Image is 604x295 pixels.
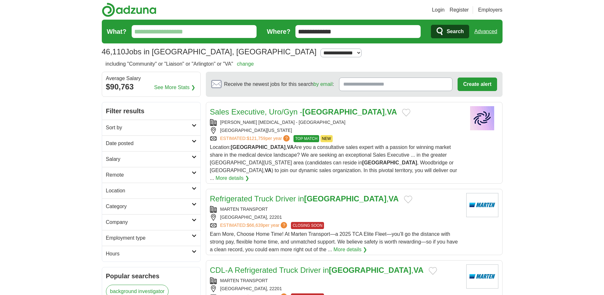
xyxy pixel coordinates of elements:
strong: VA [387,107,397,116]
span: Earn More, Choose Home Time! At Marten Transport—a 2025 TCA Elite Fleet—you’ll go the distance wi... [210,231,458,252]
h2: Category [106,203,192,210]
a: More details ❯ [215,174,249,182]
strong: [GEOGRAPHIC_DATA] [231,144,285,150]
a: MARTEN TRANSPORT [220,278,268,283]
span: TOP MATCH [293,135,319,142]
h2: Salary [106,155,192,163]
a: Category [102,198,200,214]
h2: Filter results [102,102,200,120]
h1: Jobs in [GEOGRAPHIC_DATA], [GEOGRAPHIC_DATA] [102,47,317,56]
a: Hours [102,246,200,262]
strong: VA [389,194,399,203]
span: Search [447,25,464,38]
span: ? [281,222,287,228]
label: What? [107,27,127,36]
div: [GEOGRAPHIC_DATA][US_STATE] [210,127,461,134]
h2: Remote [106,171,192,179]
strong: VA [287,144,294,150]
a: Sales Executive, Uro/Gyn -[GEOGRAPHIC_DATA],VA [210,107,397,116]
h2: Hours [106,250,192,258]
img: Marten Transport logo [466,264,498,289]
span: ? [283,135,290,142]
h2: Employment type [106,234,192,242]
a: Sort by [102,120,200,135]
a: Refrigerated Truck Driver in[GEOGRAPHIC_DATA],VA [210,194,399,203]
h2: including "Community" or "Liaison" or "Arlington" or "VA" [106,60,254,68]
a: Employment type [102,230,200,246]
button: Add to favorite jobs [429,267,437,275]
a: by email [313,81,333,87]
h2: Location [106,187,192,195]
a: Remote [102,167,200,183]
span: $121,759 [247,136,265,141]
label: Where? [267,27,290,36]
a: CDL-A Refrigerated Truck Driver in[GEOGRAPHIC_DATA],VA [210,266,424,274]
h2: Date posted [106,140,192,147]
a: change [237,61,254,67]
a: Date posted [102,135,200,151]
a: ESTIMATED:$121,759per year? [220,135,291,142]
strong: [GEOGRAPHIC_DATA] [329,266,411,274]
img: Company logo [466,106,498,130]
h2: Sort by [106,124,192,132]
button: Create alert [458,78,497,91]
img: Adzuna logo [102,3,156,17]
a: More details ❯ [334,246,367,254]
a: See More Stats ❯ [154,84,195,91]
span: NEW [320,135,333,142]
div: Average Salary [106,76,197,81]
button: Add to favorite jobs [404,196,412,203]
div: [PERSON_NAME] [MEDICAL_DATA] - [GEOGRAPHIC_DATA] [210,119,461,126]
span: $66,639 [247,223,263,228]
a: Login [432,6,444,14]
a: ESTIMATED:$66,639per year? [220,222,289,229]
h2: Company [106,218,192,226]
strong: [GEOGRAPHIC_DATA] [362,160,417,165]
span: CLOSING SOON [291,222,324,229]
strong: [GEOGRAPHIC_DATA] [302,107,385,116]
div: [GEOGRAPHIC_DATA], 22201 [210,214,461,221]
a: Salary [102,151,200,167]
img: Marten Transport logo [466,193,498,217]
a: Company [102,214,200,230]
strong: VA [413,266,424,274]
a: MARTEN TRANSPORT [220,207,268,212]
div: [GEOGRAPHIC_DATA], 22201 [210,285,461,292]
a: Register [450,6,469,14]
strong: [GEOGRAPHIC_DATA] [304,194,386,203]
button: Search [431,25,469,38]
a: Advanced [474,25,497,38]
h2: Popular searches [106,271,197,281]
span: Location: , Are you a consultative sales expert with a passion for winning market share in the me... [210,144,457,181]
div: $90,763 [106,81,197,93]
button: Add to favorite jobs [402,109,410,116]
strong: VA [265,168,272,173]
a: Location [102,183,200,198]
span: 46,110 [102,46,125,58]
a: Employers [478,6,503,14]
span: Receive the newest jobs for this search : [224,80,334,88]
